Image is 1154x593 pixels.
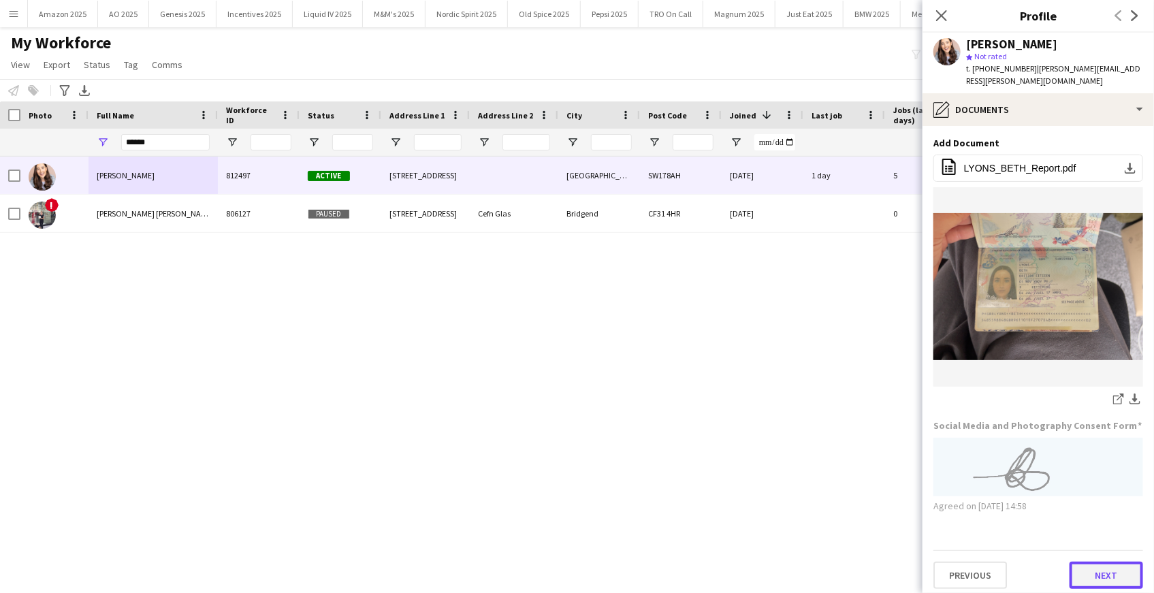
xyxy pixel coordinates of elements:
[308,136,320,148] button: Open Filter Menu
[885,195,974,232] div: 0
[308,209,350,219] span: Paused
[966,63,1037,74] span: t. [PHONE_NUMBER]
[45,198,59,212] span: !
[673,134,714,150] input: Post Code Filter Input
[97,170,155,180] span: [PERSON_NAME]
[966,63,1140,86] span: | [PERSON_NAME][EMAIL_ADDRESS][PERSON_NAME][DOMAIN_NAME]
[381,195,470,232] div: [STREET_ADDRESS]
[44,59,70,71] span: Export
[478,110,533,121] span: Address Line 2
[803,157,885,194] div: 1 day
[964,163,1076,174] span: LYONS_BETH_Report.pdf
[933,438,1143,512] div: Agreed on [DATE] 14:58
[933,438,1143,497] img: Recorded signature capture
[730,110,756,121] span: Joined
[933,137,999,149] h3: Add Document
[901,1,974,27] button: Mercedes 2025
[648,136,660,148] button: Open Filter Menu
[933,562,1007,589] button: Previous
[885,157,974,194] div: 5
[97,208,214,219] span: [PERSON_NAME] [PERSON_NAME]
[97,110,134,121] span: Full Name
[57,82,73,99] app-action-btn: Advanced filters
[29,202,56,229] img: Katie Elizabeth Lloyd
[893,105,949,125] span: Jobs (last 90 days)
[217,1,293,27] button: Incentives 2025
[218,157,300,194] div: 812497
[640,157,722,194] div: SW178AH
[11,33,111,53] span: My Workforce
[703,1,775,27] button: Magnum 2025
[76,82,93,99] app-action-btn: Export XLSX
[470,195,558,232] div: Cefn Glas
[389,136,402,148] button: Open Filter Menu
[11,59,30,71] span: View
[639,1,703,27] button: TRO On Call
[308,171,350,181] span: Active
[923,93,1154,126] div: Documents
[97,136,109,148] button: Open Filter Menu
[38,56,76,74] a: Export
[775,1,844,27] button: Just Eat 2025
[308,110,334,121] span: Status
[502,134,550,150] input: Address Line 2 Filter Input
[29,110,52,121] span: Photo
[923,7,1154,25] h3: Profile
[558,157,640,194] div: [GEOGRAPHIC_DATA]
[1070,562,1143,589] button: Next
[812,110,842,121] span: Last job
[363,1,426,27] button: M&M's 2025
[640,195,722,232] div: CF31 4HR
[581,1,639,27] button: Pepsi 2025
[730,136,742,148] button: Open Filter Menu
[121,134,210,150] input: Full Name Filter Input
[414,134,462,150] input: Address Line 1 Filter Input
[566,110,582,121] span: City
[933,155,1143,182] button: LYONS_BETH_Report.pdf
[426,1,508,27] button: Nordic Spirit 2025
[722,195,803,232] div: [DATE]
[84,59,110,71] span: Status
[28,1,98,27] button: Amazon 2025
[218,195,300,232] div: 806127
[478,136,490,148] button: Open Filter Menu
[78,56,116,74] a: Status
[591,134,632,150] input: City Filter Input
[754,134,795,150] input: Joined Filter Input
[966,38,1057,50] div: [PERSON_NAME]
[149,1,217,27] button: Genesis 2025
[5,56,35,74] a: View
[933,419,1142,432] h3: Social Media and Photography Consent Form
[226,105,275,125] span: Workforce ID
[152,59,182,71] span: Comms
[226,136,238,148] button: Open Filter Menu
[648,110,687,121] span: Post Code
[251,134,291,150] input: Workforce ID Filter Input
[29,163,56,191] img: Beth Lyons
[508,1,581,27] button: Old Spice 2025
[98,1,149,27] button: AO 2025
[389,110,445,121] span: Address Line 1
[558,195,640,232] div: Bridgend
[974,51,1007,61] span: Not rated
[118,56,144,74] a: Tag
[933,213,1143,360] img: LYONS, BETH - Passport.jpg
[293,1,363,27] button: Liquid IV 2025
[722,157,803,194] div: [DATE]
[381,157,470,194] div: [STREET_ADDRESS]
[844,1,901,27] button: BMW 2025
[332,134,373,150] input: Status Filter Input
[146,56,188,74] a: Comms
[566,136,579,148] button: Open Filter Menu
[124,59,138,71] span: Tag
